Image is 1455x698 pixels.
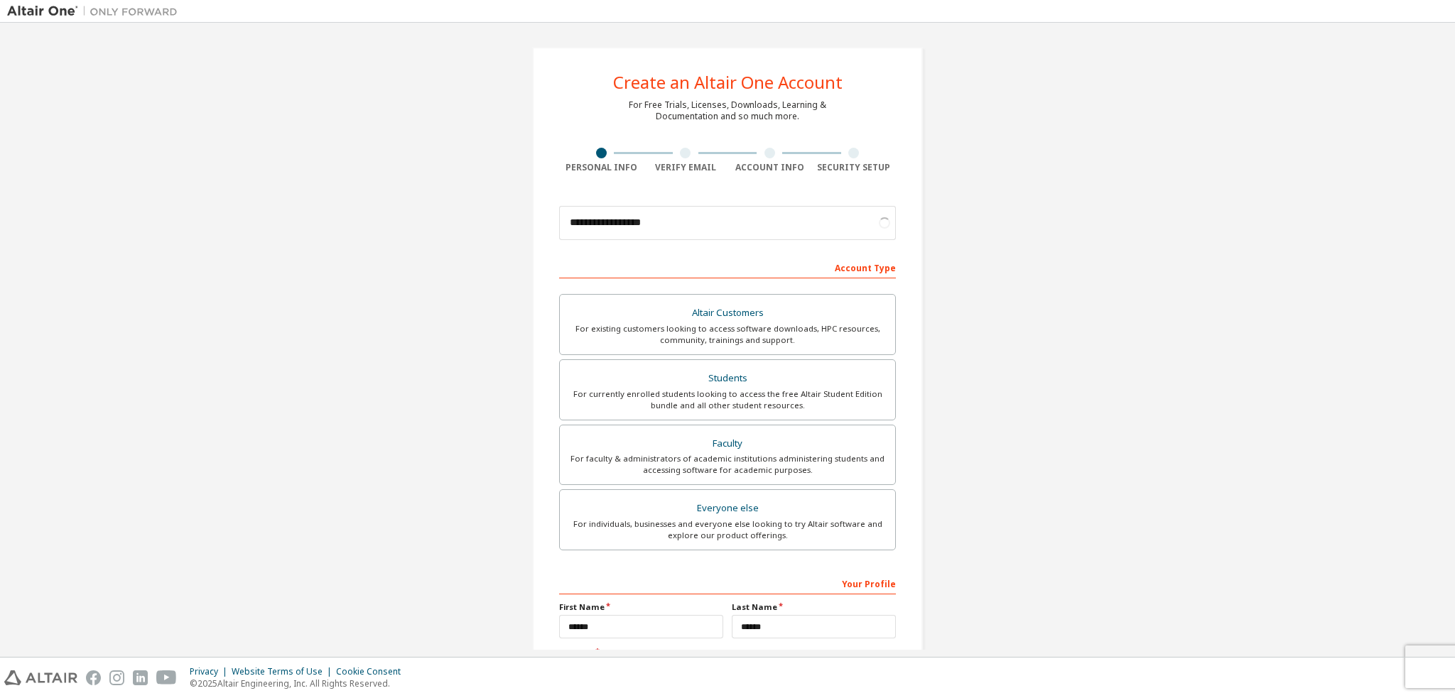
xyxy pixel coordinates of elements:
label: First Name [559,601,723,613]
div: For individuals, businesses and everyone else looking to try Altair software and explore our prod... [568,518,887,541]
label: Job Title [559,647,896,658]
p: © 2025 Altair Engineering, Inc. All Rights Reserved. [190,677,409,689]
div: Students [568,369,887,388]
img: Altair One [7,4,185,18]
div: Cookie Consent [336,666,409,677]
div: For currently enrolled students looking to access the free Altair Student Edition bundle and all ... [568,388,887,411]
div: Security Setup [812,162,897,173]
div: Faculty [568,434,887,454]
div: Account Type [559,256,896,278]
img: facebook.svg [86,670,101,685]
div: Privacy [190,666,232,677]
label: Last Name [732,601,896,613]
div: Website Terms of Use [232,666,336,677]
img: instagram.svg [109,670,124,685]
div: For existing customers looking to access software downloads, HPC resources, community, trainings ... [568,323,887,346]
div: Personal Info [559,162,644,173]
div: Altair Customers [568,303,887,323]
div: Verify Email [644,162,728,173]
div: For faculty & administrators of academic institutions administering students and accessing softwa... [568,453,887,476]
div: Your Profile [559,572,896,594]
div: For Free Trials, Licenses, Downloads, Learning & Documentation and so much more. [629,99,826,122]
div: Create an Altair One Account [613,74,843,91]
img: linkedin.svg [133,670,148,685]
div: Account Info [727,162,812,173]
img: altair_logo.svg [4,670,77,685]
div: Everyone else [568,498,887,518]
img: youtube.svg [156,670,177,685]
